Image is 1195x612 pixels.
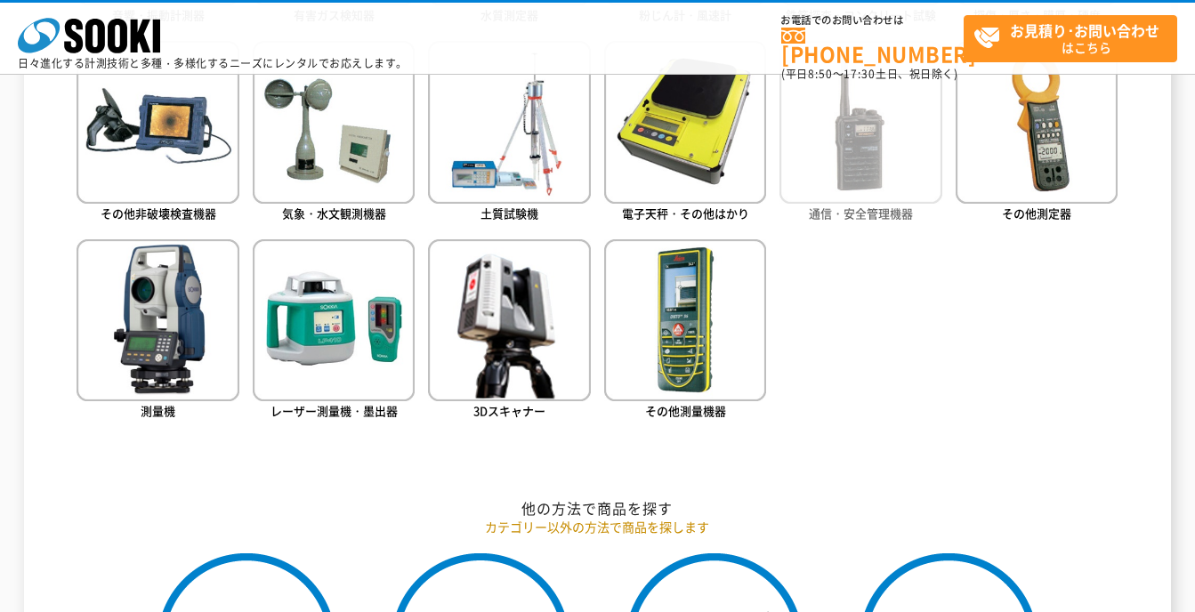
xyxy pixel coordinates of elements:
[645,402,726,419] span: その他測量機器
[282,205,386,221] span: 気象・水文観測機器
[77,239,238,401] img: 測量機
[956,41,1118,225] a: その他測定器
[973,16,1176,60] span: はこちら
[779,41,941,203] img: 通信・安全管理機器
[844,66,876,82] span: 17:30
[781,15,964,26] span: お電話でのお問い合わせは
[77,41,238,225] a: その他非破壊検査機器
[781,28,964,64] a: [PHONE_NUMBER]
[428,41,590,203] img: 土質試験機
[253,41,415,225] a: 気象・水文観測機器
[604,41,766,225] a: 電子天秤・その他はかり
[77,518,1118,536] p: カテゴリー以外の方法で商品を探します
[779,41,941,225] a: 通信・安全管理機器
[77,499,1118,518] h2: 他の方法で商品を探す
[480,205,538,221] span: 土質試験機
[428,239,590,401] img: 3Dスキャナー
[956,41,1118,203] img: その他測定器
[808,66,833,82] span: 8:50
[101,205,216,221] span: その他非破壊検査機器
[1002,205,1071,221] span: その他測定器
[1010,20,1159,41] strong: お見積り･お問い合わせ
[270,402,398,419] span: レーザー測量機・墨出器
[253,41,415,203] img: 気象・水文観測機器
[253,239,415,423] a: レーザー測量機・墨出器
[77,41,238,203] img: その他非破壊検査機器
[781,66,957,82] span: (平日 ～ 土日、祝日除く)
[428,239,590,423] a: 3Dスキャナー
[604,41,766,203] img: 電子天秤・その他はかり
[604,239,766,401] img: その他測量機器
[18,58,408,68] p: 日々進化する計測技術と多種・多様化するニーズにレンタルでお応えします。
[428,41,590,225] a: 土質試験機
[964,15,1177,62] a: お見積り･お問い合わせはこちら
[473,402,545,419] span: 3Dスキャナー
[141,402,175,419] span: 測量機
[604,239,766,423] a: その他測量機器
[622,205,749,221] span: 電子天秤・その他はかり
[253,239,415,401] img: レーザー測量機・墨出器
[809,205,913,221] span: 通信・安全管理機器
[77,239,238,423] a: 測量機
